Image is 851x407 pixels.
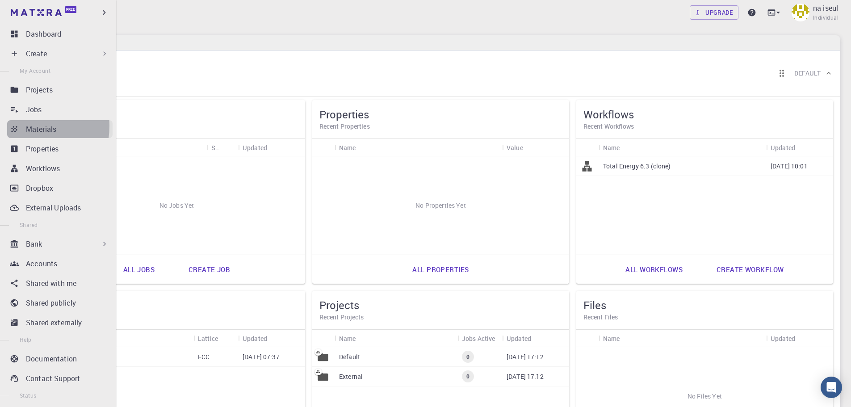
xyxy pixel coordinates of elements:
[26,353,77,364] p: Documentation
[771,162,808,171] p: [DATE] 10:01
[26,84,53,95] p: Projects
[218,331,232,345] button: Sort
[55,298,298,312] h5: Materials
[7,369,113,387] a: Contact Support
[26,124,56,134] p: Materials
[339,352,360,361] p: Default
[583,312,826,322] h6: Recent Files
[243,352,280,361] p: [DATE] 07:37
[462,330,495,347] div: Jobs Active
[243,139,267,156] div: Updated
[339,330,356,347] div: Name
[267,331,281,345] button: Sort
[507,352,544,361] p: [DATE] 17:12
[7,255,113,273] a: Accounts
[603,330,620,347] div: Name
[7,140,113,158] a: Properties
[7,314,113,331] a: Shared externally
[26,278,76,289] p: Shared with me
[620,140,634,155] button: Sort
[339,372,363,381] p: External
[7,235,113,253] div: Bank
[26,298,76,308] p: Shared publicly
[26,373,80,384] p: Contact Support
[457,330,502,347] div: Jobs Active
[7,274,113,292] a: Shared with me
[603,139,620,156] div: Name
[198,352,210,361] p: FCC
[238,139,305,156] div: Updated
[26,104,42,115] p: Jobs
[267,140,281,155] button: Sort
[821,377,842,398] div: Open Intercom Messenger
[26,29,61,39] p: Dashboard
[7,120,113,138] a: Materials
[620,331,634,345] button: Sort
[339,139,356,156] div: Name
[771,139,795,156] div: Updated
[7,81,113,99] a: Projects
[55,312,298,322] h6: Recent Materials
[576,330,599,347] div: Icon
[7,350,113,368] a: Documentation
[773,64,791,82] button: Reorder cards
[20,67,50,74] span: My Account
[583,298,826,312] h5: Files
[312,139,335,156] div: Icon
[20,336,32,343] span: Help
[507,330,531,347] div: Updated
[583,122,826,131] h6: Recent Workflows
[576,139,599,156] div: Icon
[7,25,113,43] a: Dashboard
[402,259,478,280] a: All properties
[26,183,53,193] p: Dropbox
[813,3,838,13] p: na iseul
[531,331,545,345] button: Sort
[55,107,298,122] h5: Jobs
[193,330,238,347] div: Lattice
[238,330,305,347] div: Updated
[319,312,562,322] h6: Recent Projects
[26,143,59,154] p: Properties
[243,330,267,347] div: Updated
[771,330,795,347] div: Updated
[207,139,238,156] div: Status
[198,330,218,347] div: Lattice
[71,330,193,347] div: Name
[20,221,38,228] span: Shared
[599,139,766,156] div: Name
[507,372,544,381] p: [DATE] 17:12
[179,259,240,280] a: Create job
[312,156,569,255] div: No Properties Yet
[583,107,826,122] h5: Workflows
[813,13,838,22] span: Individual
[603,162,671,171] p: Total Energy 6.3 (clone)
[26,317,82,328] p: Shared externally
[26,163,60,174] p: Workflows
[523,140,537,155] button: Sort
[766,139,833,156] div: Updated
[335,330,457,347] div: Name
[7,199,113,217] a: External Uploads
[335,139,502,156] div: Name
[11,9,62,16] img: logo
[23,6,37,14] span: 지원
[616,259,692,280] a: All workflows
[599,330,766,347] div: Name
[356,331,370,345] button: Sort
[319,122,562,131] h6: Recent Properties
[502,330,569,347] div: Updated
[463,353,473,361] span: 0
[319,107,562,122] h5: Properties
[48,156,305,255] div: No Jobs Yet
[7,294,113,312] a: Shared publicly
[219,140,234,155] button: Sort
[41,50,840,97] div: na iseulna iseulIndividualReorder cardsDefault
[502,139,569,156] div: Value
[792,4,809,21] img: na iseul
[707,259,793,280] a: Create workflow
[690,5,738,20] a: Upgrade
[26,202,81,213] p: External Uploads
[7,179,113,197] a: Dropbox
[463,373,473,380] span: 0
